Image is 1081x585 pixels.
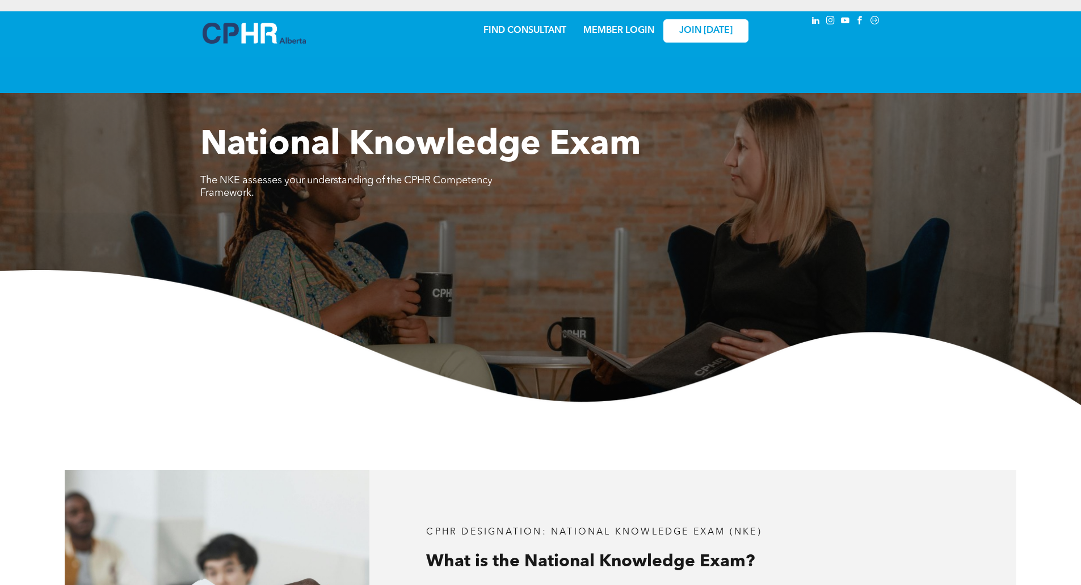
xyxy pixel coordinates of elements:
[583,26,654,35] a: MEMBER LOGIN
[825,14,837,30] a: instagram
[200,128,641,162] span: National Knowledge Exam
[869,14,881,30] a: Social network
[426,528,762,537] span: CPHR DESIGNATION: National Knowledge Exam (NKE)
[200,175,493,198] span: The NKE assesses your understanding of the CPHR Competency Framework.
[483,26,566,35] a: FIND CONSULTANT
[679,26,733,36] span: JOIN [DATE]
[839,14,852,30] a: youtube
[854,14,867,30] a: facebook
[663,19,748,43] a: JOIN [DATE]
[203,23,306,44] img: A blue and white logo for cp alberta
[810,14,822,30] a: linkedin
[426,553,755,570] span: What is the National Knowledge Exam?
